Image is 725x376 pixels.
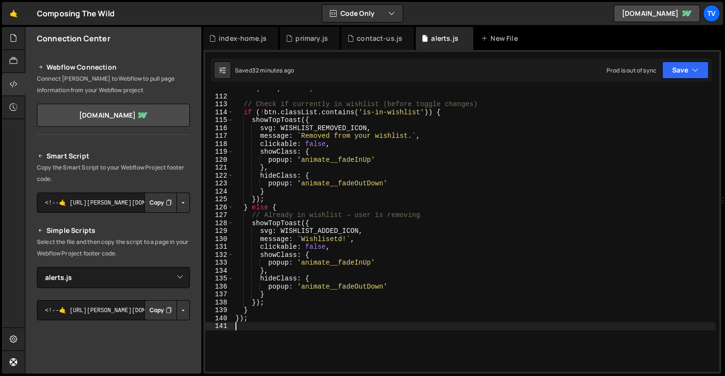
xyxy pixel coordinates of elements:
div: 118 [205,140,234,148]
div: 117 [205,132,234,140]
button: Copy [144,193,177,213]
div: 116 [205,124,234,133]
h2: Simple Scripts [37,225,190,236]
div: 134 [205,267,234,275]
div: 138 [205,299,234,307]
div: 130 [205,235,234,243]
button: Save [662,61,709,79]
div: Button group with nested dropdown [144,193,190,213]
a: TV [703,5,720,22]
div: 124 [205,188,234,196]
div: 126 [205,204,234,212]
button: Code Only [322,5,403,22]
a: [DOMAIN_NAME] [37,104,190,127]
p: Select the file and then copy the script to a page in your Webflow Project footer code. [37,236,190,259]
button: Copy [144,300,177,320]
div: 125 [205,195,234,204]
div: 119 [205,148,234,156]
div: 141 [205,322,234,330]
div: 137 [205,291,234,299]
p: Copy the Smart Script to your Webflow Project footer code. [37,162,190,185]
div: primary.js [295,34,328,43]
div: 139 [205,306,234,315]
h2: Smart Script [37,150,190,162]
div: 133 [205,259,234,267]
div: 128 [205,219,234,228]
div: alerts.js [431,34,458,43]
div: index-home.js [219,34,267,43]
div: Saved [235,66,294,74]
a: 🤙 [2,2,25,25]
div: 135 [205,275,234,283]
div: 127 [205,211,234,219]
textarea: <!--🤙 [URL][PERSON_NAME][DOMAIN_NAME]> <script>document.addEventListener("DOMContentLoaded", func... [37,300,190,320]
div: Composing The Wild [37,8,115,19]
h2: Webflow Connection [37,61,190,73]
h2: Connection Center [37,33,110,44]
div: 122 [205,172,234,180]
div: Prod is out of sync [607,66,656,74]
a: [DOMAIN_NAME] [614,5,700,22]
textarea: <!--🤙 [URL][PERSON_NAME][DOMAIN_NAME]> <script>document.addEventListener("DOMContentLoaded", func... [37,193,190,213]
div: 121 [205,164,234,172]
div: 129 [205,227,234,235]
div: 112 [205,93,234,101]
div: 113 [205,100,234,109]
p: Connect [PERSON_NAME] to Webflow to pull page information from your Webflow project [37,73,190,96]
div: 123 [205,180,234,188]
div: 140 [205,315,234,323]
div: 136 [205,283,234,291]
div: New File [481,34,521,43]
div: 32 minutes ago [252,66,294,74]
div: contact-us.js [357,34,402,43]
div: 131 [205,243,234,251]
div: 120 [205,156,234,164]
div: 132 [205,251,234,259]
div: Button group with nested dropdown [144,300,190,320]
div: 114 [205,109,234,117]
div: 115 [205,116,234,124]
